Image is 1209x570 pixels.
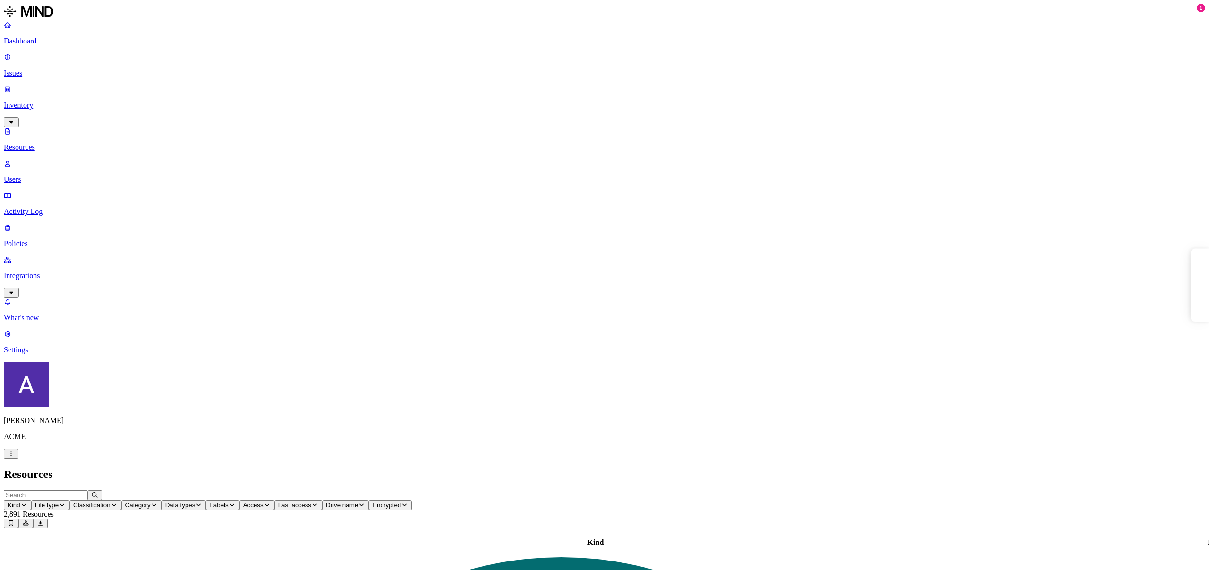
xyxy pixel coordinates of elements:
input: Search [4,490,87,500]
a: Inventory [4,85,1205,126]
div: 1 [1197,4,1205,12]
img: MIND [4,4,53,19]
span: File type [35,502,59,509]
p: What's new [4,314,1205,322]
p: Users [4,175,1205,184]
span: Classification [73,502,111,509]
p: ACME [4,433,1205,441]
a: MIND [4,4,1205,21]
a: Resources [4,127,1205,152]
img: Avigail Bronznick [4,362,49,407]
p: Resources [4,143,1205,152]
span: Drive name [326,502,358,509]
p: Integrations [4,272,1205,280]
p: Dashboard [4,37,1205,45]
p: Issues [4,69,1205,77]
a: Activity Log [4,191,1205,216]
span: Labels [210,502,228,509]
span: Last access [278,502,311,509]
span: Data types [165,502,196,509]
a: Users [4,159,1205,184]
p: Policies [4,239,1205,248]
a: What's new [4,298,1205,322]
a: Settings [4,330,1205,354]
a: Issues [4,53,1205,77]
span: Category [125,502,151,509]
p: Inventory [4,101,1205,110]
a: Integrations [4,255,1205,296]
p: Activity Log [4,207,1205,216]
div: Kind [5,538,1186,547]
span: 2,891 Resources [4,510,54,518]
p: Settings [4,346,1205,354]
a: Policies [4,223,1205,248]
span: Access [243,502,264,509]
span: Encrypted [373,502,401,509]
span: Kind [8,502,20,509]
a: Dashboard [4,21,1205,45]
h2: Resources [4,468,1205,481]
